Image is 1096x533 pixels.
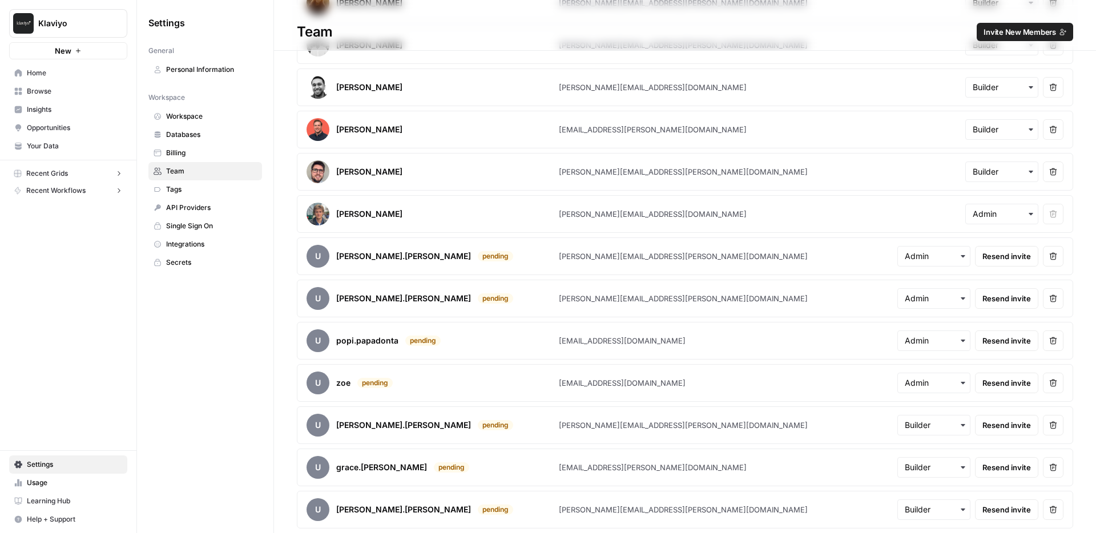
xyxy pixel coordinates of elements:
input: Builder [905,462,963,473]
div: [PERSON_NAME] [336,82,402,93]
span: Insights [27,104,122,115]
span: Browse [27,86,122,96]
input: Builder [973,82,1031,93]
div: [EMAIL_ADDRESS][PERSON_NAME][DOMAIN_NAME] [559,124,747,135]
a: Insights [9,100,127,119]
span: API Providers [166,203,257,213]
div: [PERSON_NAME][EMAIL_ADDRESS][DOMAIN_NAME] [559,208,747,220]
a: Learning Hub [9,492,127,510]
span: Learning Hub [27,496,122,506]
div: [EMAIL_ADDRESS][PERSON_NAME][DOMAIN_NAME] [559,462,747,473]
a: Tags [148,180,262,199]
span: Integrations [166,239,257,249]
span: General [148,46,174,56]
div: [PERSON_NAME].[PERSON_NAME] [336,504,471,515]
div: zoe [336,377,350,389]
span: Workspace [148,92,185,103]
span: u [307,456,329,479]
div: pending [357,378,393,388]
button: Resend invite [975,499,1038,520]
a: Secrets [148,253,262,272]
input: Builder [905,504,963,515]
a: Databases [148,126,262,144]
span: u [307,287,329,310]
a: Integrations [148,235,262,253]
input: Builder [973,166,1031,177]
div: [PERSON_NAME][EMAIL_ADDRESS][PERSON_NAME][DOMAIN_NAME] [559,504,808,515]
div: pending [405,336,441,346]
button: Recent Grids [9,165,127,182]
div: [PERSON_NAME].[PERSON_NAME] [336,293,471,304]
button: Help + Support [9,510,127,528]
span: Workspace [166,111,257,122]
a: Home [9,64,127,82]
div: [PERSON_NAME].[PERSON_NAME] [336,419,471,431]
span: Resend invite [982,462,1031,473]
button: Resend invite [975,373,1038,393]
span: Resend invite [982,293,1031,304]
button: Workspace: Klaviyo [9,9,127,38]
span: Billing [166,148,257,158]
a: Team [148,162,262,180]
input: Admin [905,377,963,389]
a: Workspace [148,107,262,126]
div: pending [434,462,469,473]
div: [PERSON_NAME] [336,166,402,177]
span: u [307,372,329,394]
span: u [307,329,329,352]
div: [PERSON_NAME][EMAIL_ADDRESS][DOMAIN_NAME] [559,82,747,93]
div: [EMAIL_ADDRESS][DOMAIN_NAME] [559,335,686,346]
span: Klaviyo [38,18,107,29]
button: Invite New Members [977,23,1073,41]
img: avatar [307,118,329,141]
span: Resend invite [982,335,1031,346]
a: Personal Information [148,60,262,79]
a: Browse [9,82,127,100]
a: Opportunities [9,119,127,137]
div: [PERSON_NAME].[PERSON_NAME] [336,251,471,262]
button: Recent Workflows [9,182,127,199]
a: Usage [9,474,127,492]
span: Recent Grids [26,168,68,179]
span: Secrets [166,257,257,268]
div: [PERSON_NAME] [336,124,402,135]
input: Builder [905,419,963,431]
div: [PERSON_NAME][EMAIL_ADDRESS][PERSON_NAME][DOMAIN_NAME] [559,419,808,431]
a: Billing [148,144,262,162]
button: Resend invite [975,288,1038,309]
div: popi.papadonta [336,335,398,346]
div: Team [274,23,1096,41]
span: Resend invite [982,419,1031,431]
a: API Providers [148,199,262,217]
span: Settings [148,16,185,30]
span: u [307,498,329,521]
span: Recent Workflows [26,185,86,196]
span: u [307,245,329,268]
div: pending [478,504,513,515]
span: Opportunities [27,123,122,133]
div: [PERSON_NAME] [336,208,402,220]
span: Invite New Members [984,26,1056,38]
div: [PERSON_NAME][EMAIL_ADDRESS][PERSON_NAME][DOMAIN_NAME] [559,251,808,262]
span: Settings [27,459,122,470]
span: Databases [166,130,257,140]
span: Resend invite [982,504,1031,515]
input: Admin [973,208,1031,220]
input: Builder [973,124,1031,135]
input: Admin [905,293,963,304]
a: Single Sign On [148,217,262,235]
span: Help + Support [27,514,122,524]
span: Single Sign On [166,221,257,231]
span: Your Data [27,141,122,151]
span: Personal Information [166,64,257,75]
span: Resend invite [982,251,1031,262]
span: New [55,45,71,56]
span: Home [27,68,122,78]
input: Admin [905,335,963,346]
a: Your Data [9,137,127,155]
input: Admin [905,251,963,262]
button: Resend invite [975,246,1038,266]
button: Resend invite [975,415,1038,435]
div: [EMAIL_ADDRESS][DOMAIN_NAME] [559,377,686,389]
span: Tags [166,184,257,195]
